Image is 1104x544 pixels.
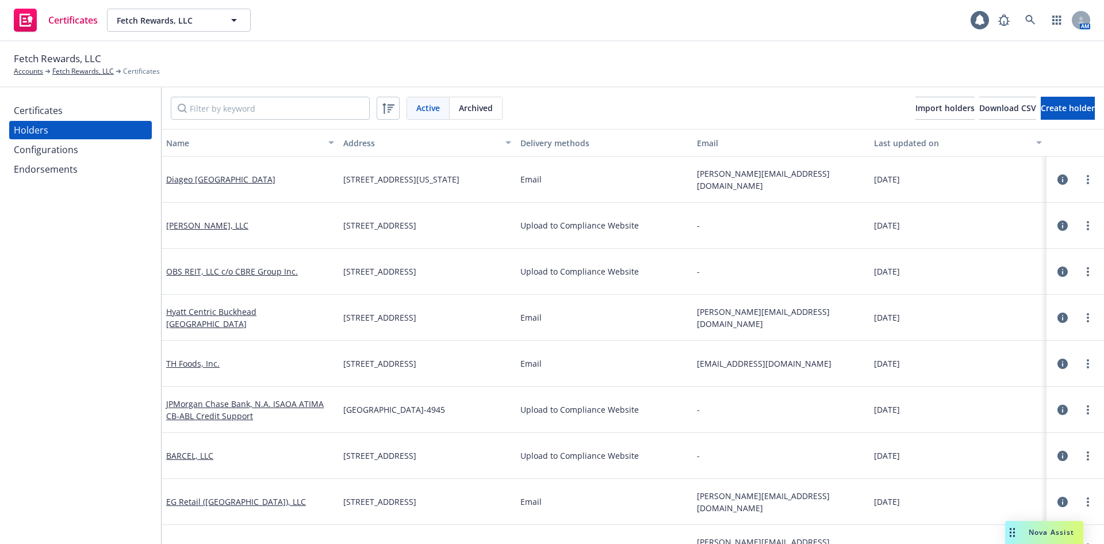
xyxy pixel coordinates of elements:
[48,16,98,25] span: Certificates
[520,173,688,185] div: Email
[520,357,688,370] div: Email
[1081,173,1095,187] a: more
[697,357,865,370] span: [EMAIL_ADDRESS][DOMAIN_NAME]
[874,265,1042,277] div: [DATE]
[874,404,1042,416] div: [DATE]
[9,140,152,159] a: Configurations
[697,265,700,277] div: -
[915,97,975,120] a: Import holders
[166,174,275,185] a: Diageo [GEOGRAPHIC_DATA]
[14,140,78,159] div: Configurations
[343,311,416,324] span: [STREET_ADDRESS]
[1041,102,1095,113] span: Create holder
[697,168,865,192] span: [PERSON_NAME][EMAIL_ADDRESS][DOMAIN_NAME]
[459,102,493,114] span: Archived
[520,219,688,231] div: Upload to Compliance Website
[520,404,688,416] div: Upload to Compliance Website
[1081,311,1095,325] a: more
[166,220,248,231] a: [PERSON_NAME], LLC
[915,102,975,113] span: Import holders
[979,102,1036,113] span: Download CSV
[697,219,700,231] div: -
[1081,495,1095,509] a: more
[343,265,416,277] span: [STREET_ADDRESS]
[14,121,48,139] div: Holders
[1081,357,1095,371] a: more
[516,129,693,157] button: Delivery methods
[343,219,416,231] span: [STREET_ADDRESS]
[123,66,160,77] span: Certificates
[343,173,459,185] span: [STREET_ADDRESS][US_STATE]
[520,137,688,149] div: Delivery methods
[1041,97,1095,120] button: Create holder
[343,357,416,370] span: [STREET_ADDRESS]
[343,496,416,508] span: [STREET_ADDRESS]
[520,265,688,277] div: Upload to Compliance Website
[869,129,1046,157] button: Last updated on
[697,450,700,462] div: -
[343,450,416,462] span: [STREET_ADDRESS]
[52,66,114,77] a: Fetch Rewards, LLC
[1005,521,1019,544] div: Drag to move
[1029,527,1074,537] span: Nova Assist
[874,219,1042,231] div: [DATE]
[874,173,1042,185] div: [DATE]
[520,450,688,462] div: Upload to Compliance Website
[520,311,688,324] div: Email
[874,137,1029,149] div: Last updated on
[697,490,865,514] span: [PERSON_NAME][EMAIL_ADDRESS][DOMAIN_NAME]
[9,101,152,120] a: Certificates
[979,97,1036,120] button: Download CSV
[9,160,152,178] a: Endorsements
[107,9,251,32] button: Fetch Rewards, LLC
[166,306,256,329] a: Hyatt Centric Buckhead [GEOGRAPHIC_DATA]
[692,129,869,157] button: Email
[117,14,216,26] span: Fetch Rewards, LLC
[343,137,499,149] div: Address
[166,266,298,277] a: OBS REIT, LLC c/o CBRE Group Inc.
[992,9,1015,32] a: Report a Bug
[166,137,321,149] div: Name
[343,404,445,416] span: [GEOGRAPHIC_DATA]-4945
[520,496,688,508] div: Email
[171,97,370,120] input: Filter by keyword
[1005,521,1083,544] button: Nova Assist
[339,129,516,157] button: Address
[166,398,324,421] a: JPMorgan Chase Bank, N.A. ISAOA ATIMA CB-ABL Credit Support
[1019,9,1042,32] a: Search
[14,51,101,66] span: Fetch Rewards, LLC
[9,4,102,36] a: Certificates
[697,404,700,416] div: -
[1081,403,1095,417] a: more
[14,66,43,77] a: Accounts
[1081,449,1095,463] a: more
[14,160,78,178] div: Endorsements
[1081,219,1095,233] a: more
[1081,265,1095,279] a: more
[166,450,213,461] a: BARCEL, LLC
[874,496,1042,508] div: [DATE]
[416,102,440,114] span: Active
[14,101,63,120] div: Certificates
[874,311,1042,324] div: [DATE]
[166,496,306,507] a: EG Retail ([GEOGRAPHIC_DATA]), LLC
[9,121,152,139] a: Holders
[697,306,865,330] span: [PERSON_NAME][EMAIL_ADDRESS][DOMAIN_NAME]
[166,358,220,369] a: TH Foods, Inc.
[697,137,865,149] div: Email
[162,129,339,157] button: Name
[1045,9,1068,32] a: Switch app
[874,450,1042,462] div: [DATE]
[874,357,1042,370] div: [DATE]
